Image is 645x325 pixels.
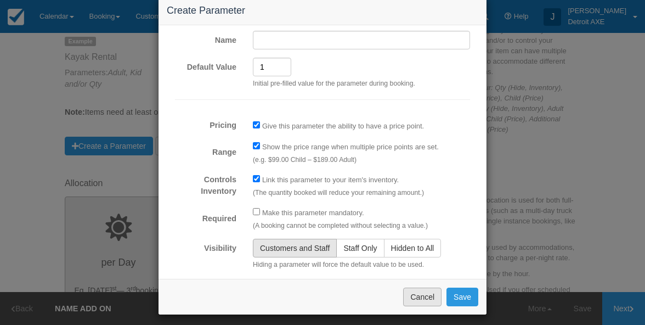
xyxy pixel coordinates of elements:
label: Controls Inventory [167,174,245,197]
label: Show the price range when multiple price points are set. [262,143,439,151]
button: Cancel [403,288,442,306]
h4: Create Parameter [167,5,478,16]
label: Give this parameter the ability to have a price point. [262,122,424,130]
label: Make this parameter mandatory. [262,209,364,217]
p: (The quantity booked will reduce your remaining amount.) [253,188,424,198]
p: (e.g. $99.00 Child – $189.00 Adult) [253,155,357,165]
span: Hidden to All [391,244,434,253]
span: Customers and Staff [260,244,330,253]
button: Hidden to All [384,239,442,257]
p: (A booking cannot be completed without selecting a value.) [253,221,428,231]
label: Link this parameter to your item's inventory. [262,176,399,184]
button: Save [446,288,478,306]
label: Default Value [167,58,245,73]
label: Visibility [167,239,245,254]
button: Staff Only [336,239,384,257]
span: Staff Only [343,244,377,253]
label: Pricing [167,120,245,131]
p: Hiding a parameter will force the default value to be used. [253,260,424,270]
button: Customers and Staff [253,239,337,257]
label: Name [167,31,245,46]
p: Initial pre-filled value for the parameter during booking. [253,79,415,88]
label: Required [167,213,245,225]
label: Range [167,147,245,158]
